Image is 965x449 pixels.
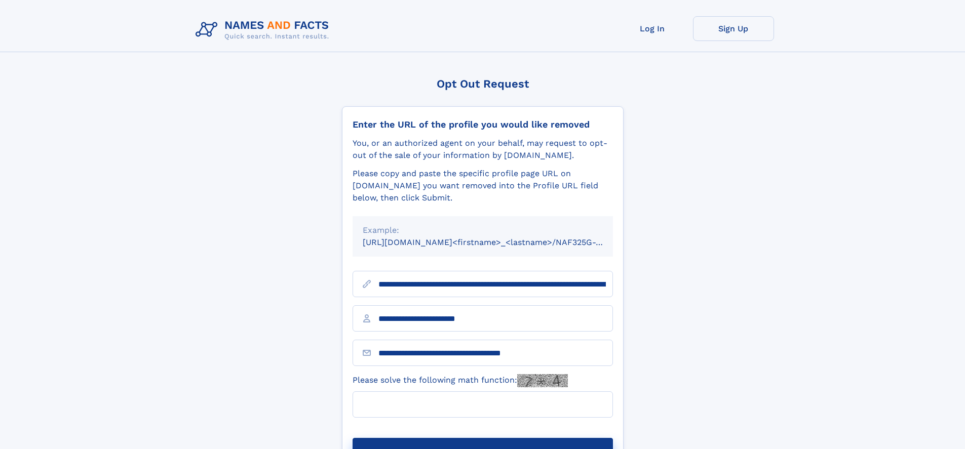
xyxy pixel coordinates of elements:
div: Opt Out Request [342,77,624,90]
a: Log In [612,16,693,41]
small: [URL][DOMAIN_NAME]<firstname>_<lastname>/NAF325G-xxxxxxxx [363,237,632,247]
img: Logo Names and Facts [191,16,337,44]
div: Enter the URL of the profile you would like removed [353,119,613,130]
div: You, or an authorized agent on your behalf, may request to opt-out of the sale of your informatio... [353,137,613,161]
a: Sign Up [693,16,774,41]
div: Please copy and paste the specific profile page URL on [DOMAIN_NAME] you want removed into the Pr... [353,168,613,204]
div: Example: [363,224,603,236]
label: Please solve the following math function: [353,374,568,387]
